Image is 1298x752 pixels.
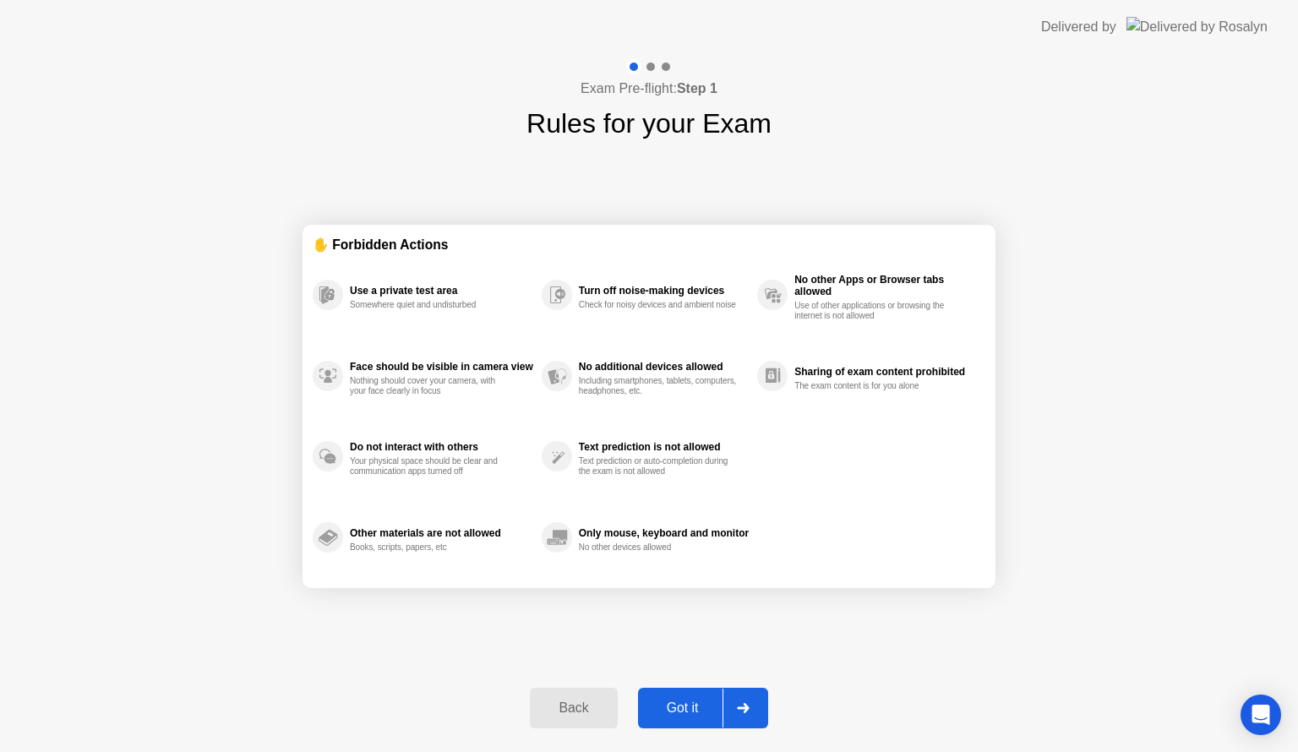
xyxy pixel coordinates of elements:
[794,301,954,321] div: Use of other applications or browsing the internet is not allowed
[794,366,977,378] div: Sharing of exam content prohibited
[1241,695,1281,735] div: Open Intercom Messenger
[677,81,717,95] b: Step 1
[1126,17,1268,36] img: Delivered by Rosalyn
[579,527,749,539] div: Only mouse, keyboard and monitor
[350,527,533,539] div: Other materials are not allowed
[350,376,510,396] div: Nothing should cover your camera, with your face clearly in focus
[350,300,510,310] div: Somewhere quiet and undisturbed
[643,700,723,716] div: Got it
[1041,17,1116,37] div: Delivered by
[530,688,617,728] button: Back
[579,285,749,297] div: Turn off noise-making devices
[579,441,749,453] div: Text prediction is not allowed
[535,700,612,716] div: Back
[350,361,533,373] div: Face should be visible in camera view
[579,456,739,477] div: Text prediction or auto-completion during the exam is not allowed
[579,542,739,553] div: No other devices allowed
[313,235,985,254] div: ✋ Forbidden Actions
[794,381,954,391] div: The exam content is for you alone
[579,300,739,310] div: Check for noisy devices and ambient noise
[350,285,533,297] div: Use a private test area
[350,456,510,477] div: Your physical space should be clear and communication apps turned off
[638,688,768,728] button: Got it
[794,274,977,297] div: No other Apps or Browser tabs allowed
[581,79,717,99] h4: Exam Pre-flight:
[579,376,739,396] div: Including smartphones, tablets, computers, headphones, etc.
[579,361,749,373] div: No additional devices allowed
[526,103,772,144] h1: Rules for your Exam
[350,441,533,453] div: Do not interact with others
[350,542,510,553] div: Books, scripts, papers, etc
